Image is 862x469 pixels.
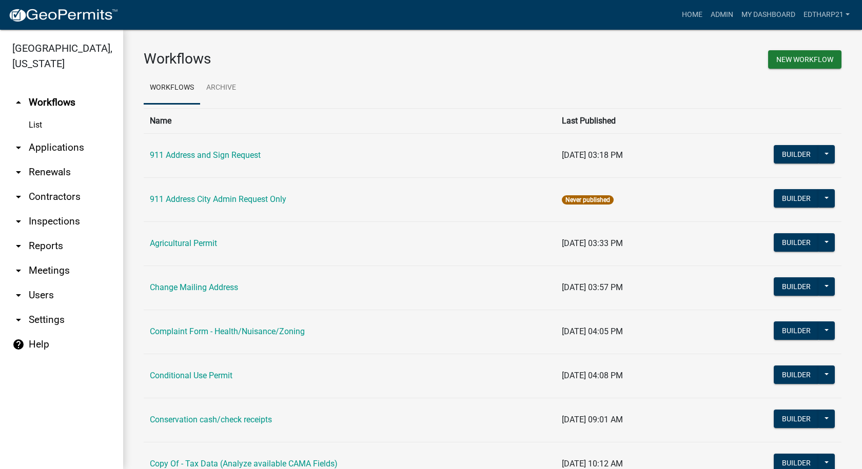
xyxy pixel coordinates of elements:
button: New Workflow [768,50,841,69]
span: Never published [562,195,614,205]
i: arrow_drop_down [12,215,25,228]
button: Builder [774,145,819,164]
button: Builder [774,189,819,208]
a: Home [678,5,707,25]
a: My Dashboard [737,5,799,25]
button: Builder [774,410,819,428]
span: [DATE] 04:05 PM [562,327,623,336]
span: [DATE] 04:08 PM [562,371,623,380]
button: Builder [774,365,819,384]
a: 911 Address City Admin Request Only [150,194,286,204]
i: arrow_drop_down [12,314,25,326]
a: Complaint Form - Health/Nuisance/Zoning [150,327,305,336]
a: Change Mailing Address [150,282,238,292]
button: Builder [774,277,819,296]
span: [DATE] 10:12 AM [562,459,623,468]
a: Archive [200,72,242,105]
i: arrow_drop_down [12,264,25,277]
a: EdTharp21 [799,5,854,25]
th: Name [144,108,556,133]
span: [DATE] 03:33 PM [562,238,623,248]
i: arrow_drop_down [12,141,25,154]
span: [DATE] 03:18 PM [562,150,623,160]
i: arrow_drop_down [12,191,25,203]
a: Workflows [144,72,200,105]
i: arrow_drop_down [12,240,25,252]
a: Conditional Use Permit [150,371,232,380]
button: Builder [774,233,819,252]
i: help [12,338,25,351]
i: arrow_drop_down [12,289,25,301]
a: Conservation cash/check receipts [150,415,272,424]
a: Agricultural Permit [150,238,217,248]
a: Copy Of - Tax Data (Analyze available CAMA Fields) [150,459,338,468]
i: arrow_drop_down [12,166,25,178]
span: [DATE] 09:01 AM [562,415,623,424]
i: arrow_drop_up [12,96,25,109]
a: Admin [707,5,737,25]
a: 911 Address and Sign Request [150,150,261,160]
h3: Workflows [144,50,485,68]
span: [DATE] 03:57 PM [562,282,623,292]
button: Builder [774,321,819,340]
th: Last Published [556,108,698,133]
